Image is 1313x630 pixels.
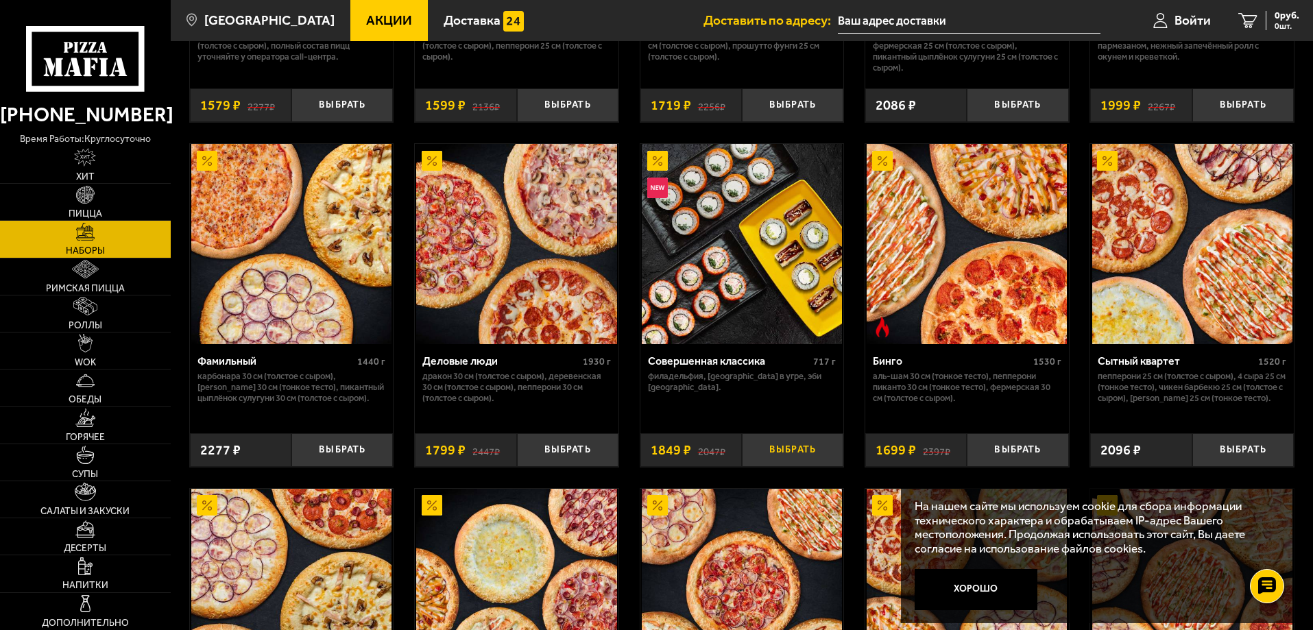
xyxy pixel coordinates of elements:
[876,444,916,457] span: 1699 ₽
[416,144,616,344] img: Деловые люди
[1100,99,1141,112] span: 1999 ₽
[872,317,893,337] img: Острое блюдо
[197,371,386,404] p: Карбонара 30 см (толстое с сыром), [PERSON_NAME] 30 см (тонкое тесто), Пикантный цыплёнок сулугун...
[76,172,95,182] span: Хит
[200,99,241,112] span: 1579 ₽
[698,444,725,457] s: 2047 ₽
[357,356,385,367] span: 1440 г
[1192,433,1294,467] button: Выбрать
[838,8,1100,34] input: Ваш адрес доставки
[366,14,412,27] span: Акции
[46,284,125,293] span: Римская пицца
[69,395,101,404] span: Обеды
[872,495,893,516] img: Акционный
[651,444,691,457] span: 1849 ₽
[876,99,916,112] span: 2086 ₽
[64,544,106,553] span: Десерты
[647,495,668,516] img: Акционный
[742,433,843,467] button: Выбрать
[42,618,129,628] span: Дополнительно
[1033,356,1061,367] span: 1530 г
[69,321,102,330] span: Роллы
[648,371,836,393] p: Филадельфия, [GEOGRAPHIC_DATA] в угре, Эби [GEOGRAPHIC_DATA].
[191,144,392,344] img: Фамильный
[248,99,275,112] s: 2277 ₽
[583,356,611,367] span: 1930 г
[197,495,217,516] img: Акционный
[1098,354,1255,367] div: Сытный квартет
[503,11,524,32] img: 15daf4d41897b9f0e9f617042186c801.svg
[915,569,1038,610] button: Хорошо
[197,354,354,367] div: Фамильный
[425,99,466,112] span: 1599 ₽
[867,144,1067,344] img: Бинго
[967,433,1068,467] button: Выбрать
[1092,144,1292,344] img: Сытный квартет
[1097,151,1118,171] img: Акционный
[640,144,844,344] a: АкционныйНовинкаСовершенная классика
[642,144,842,344] img: Совершенная классика
[703,14,838,27] span: Доставить по адресу:
[742,88,843,122] button: Выбрать
[813,356,836,367] span: 717 г
[1192,88,1294,122] button: Выбрать
[415,144,618,344] a: АкционныйДеловые люди
[1258,356,1286,367] span: 1520 г
[72,470,98,479] span: Супы
[291,88,393,122] button: Выбрать
[915,499,1273,556] p: На нашем сайте мы используем cookie для сбора информации технического характера и обрабатываем IP...
[698,99,725,112] s: 2256 ₽
[422,371,611,404] p: Дракон 30 см (толстое с сыром), Деревенская 30 см (толстое с сыром), Пепперони 30 см (толстое с с...
[422,495,442,516] img: Акционный
[200,444,241,457] span: 2277 ₽
[425,444,466,457] span: 1799 ₽
[472,444,500,457] s: 2447 ₽
[69,209,102,219] span: Пицца
[517,88,618,122] button: Выбрать
[444,14,501,27] span: Доставка
[62,581,108,590] span: Напитки
[1100,444,1141,457] span: 2096 ₽
[40,507,130,516] span: Салаты и закуски
[1098,371,1286,404] p: Пепперони 25 см (толстое с сыром), 4 сыра 25 см (тонкое тесто), Чикен Барбекю 25 см (толстое с сы...
[291,433,393,467] button: Выбрать
[422,151,442,171] img: Акционный
[204,14,335,27] span: [GEOGRAPHIC_DATA]
[66,246,105,256] span: Наборы
[66,433,105,442] span: Горячее
[873,354,1030,367] div: Бинго
[1090,144,1294,344] a: АкционныйСытный квартет
[651,99,691,112] span: 1719 ₽
[197,151,217,171] img: Акционный
[923,444,950,457] s: 2397 ₽
[648,354,810,367] div: Совершенная классика
[1275,22,1299,30] span: 0 шт.
[865,144,1069,344] a: АкционныйОстрое блюдоБинго
[872,151,893,171] img: Акционный
[647,151,668,171] img: Акционный
[472,99,500,112] s: 2136 ₽
[967,88,1068,122] button: Выбрать
[517,433,618,467] button: Выбрать
[190,144,394,344] a: АкционныйФамильный
[1175,14,1211,27] span: Войти
[422,354,579,367] div: Деловые люди
[1275,11,1299,21] span: 0 руб.
[873,19,1061,74] p: Пепперони Пиканто 25 см (тонкое тесто), Карбонара 25 см (толстое с сыром), Фермерская 25 см (толс...
[75,358,96,367] span: WOK
[1148,99,1175,112] s: 2267 ₽
[873,371,1061,404] p: Аль-Шам 30 см (тонкое тесто), Пепперони Пиканто 30 см (тонкое тесто), Фермерская 30 см (толстое с...
[647,178,668,198] img: Новинка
